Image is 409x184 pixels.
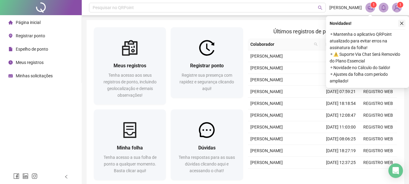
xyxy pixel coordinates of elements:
[179,155,235,173] span: Tenha respostas para as suas dúvidas clicando aqui e acessando o chat!
[8,34,13,38] span: environment
[250,41,312,48] span: Colaborador
[322,145,360,157] td: [DATE] 18:27:19
[8,60,13,65] span: clock-circle
[360,157,397,169] td: REGISTRO WEB
[360,86,397,98] td: REGISTRO WEB
[104,155,157,173] span: Tenha acesso a sua folha de ponto a qualquer momento. Basta clicar aqui!
[250,136,283,141] span: [PERSON_NAME]
[360,145,397,157] td: REGISTRO WEB
[360,121,397,133] td: REGISTRO WEB
[322,121,360,133] td: [DATE] 11:03:00
[13,173,19,179] span: facebook
[198,145,216,151] span: Dúvidas
[190,63,224,69] span: Registrar ponto
[368,5,373,10] span: notification
[329,4,362,11] span: [PERSON_NAME]
[8,20,13,25] span: home
[171,109,243,180] a: DúvidasTenha respostas para as suas dúvidas clicando aqui e acessando o chat!
[94,27,166,105] a: Meus registrosTenha acesso aos seus registros de ponto, incluindo geolocalização e demais observa...
[16,20,41,25] span: Página inicial
[320,38,356,50] th: Data/Hora
[322,41,349,48] span: Data/Hora
[117,145,143,151] span: Minha folha
[171,27,243,98] a: Registrar pontoRegistre sua presença com rapidez e segurança clicando aqui!
[250,160,283,165] span: [PERSON_NAME]
[322,109,360,121] td: [DATE] 12:08:47
[16,60,44,65] span: Meus registros
[104,73,157,98] span: Tenha acesso aos seus registros de ponto, incluindo geolocalização e demais observações!
[392,3,401,12] img: 90496
[360,169,397,180] td: REGISTRO WEB
[330,51,405,64] span: ⚬ ⚠️ Suporte Via Chat Será Removido do Plano Essencial
[114,63,146,69] span: Meus registros
[318,5,322,10] span: search
[313,40,319,49] span: search
[314,42,318,46] span: search
[322,98,360,109] td: [DATE] 18:18:54
[399,3,401,7] span: 1
[250,77,283,82] span: [PERSON_NAME]
[322,62,360,74] td: [DATE] 12:06:20
[94,109,166,180] a: Minha folhaTenha acesso a sua folha de ponto a qualquer momento. Basta clicar aqui!
[250,89,283,94] span: [PERSON_NAME]
[381,5,386,10] span: bell
[180,73,234,91] span: Registre sua presença com rapidez e segurança clicando aqui!
[322,74,360,86] td: [DATE] 11:08:17
[8,74,13,78] span: schedule
[330,31,405,51] span: ⚬ Mantenha o aplicativo QRPoint atualizado para evitar erros na assinatura da folha!
[16,73,53,78] span: Minhas solicitações
[8,47,13,51] span: file
[16,47,48,52] span: Espelho de ponto
[16,33,45,38] span: Registrar ponto
[360,98,397,109] td: REGISTRO WEB
[397,2,403,8] sup: Atualize o seu contato no menu Meus Dados
[250,148,283,153] span: [PERSON_NAME]
[371,2,377,8] sup: 1
[330,64,405,71] span: ⚬ Novidade no Cálculo do Saldo!
[31,173,38,179] span: instagram
[322,169,360,180] td: [DATE] 11:03:49
[250,101,283,106] span: [PERSON_NAME]
[330,71,405,84] span: ⚬ Ajustes da folha com período ampliado!
[400,21,404,25] span: close
[22,173,28,179] span: linkedin
[360,133,397,145] td: REGISTRO WEB
[322,86,360,98] td: [DATE] 07:59:21
[273,28,371,35] span: Últimos registros de ponto sincronizados
[250,125,283,129] span: [PERSON_NAME]
[360,109,397,121] td: REGISTRO WEB
[322,133,360,145] td: [DATE] 08:06:25
[388,163,403,178] div: Open Intercom Messenger
[322,50,360,62] td: [DATE] 18:09:36
[64,175,68,179] span: left
[250,113,283,118] span: [PERSON_NAME]
[373,3,375,7] span: 1
[330,20,351,27] span: Novidades !
[250,65,283,70] span: [PERSON_NAME]
[250,54,283,59] span: [PERSON_NAME]
[322,157,360,169] td: [DATE] 12:37:25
